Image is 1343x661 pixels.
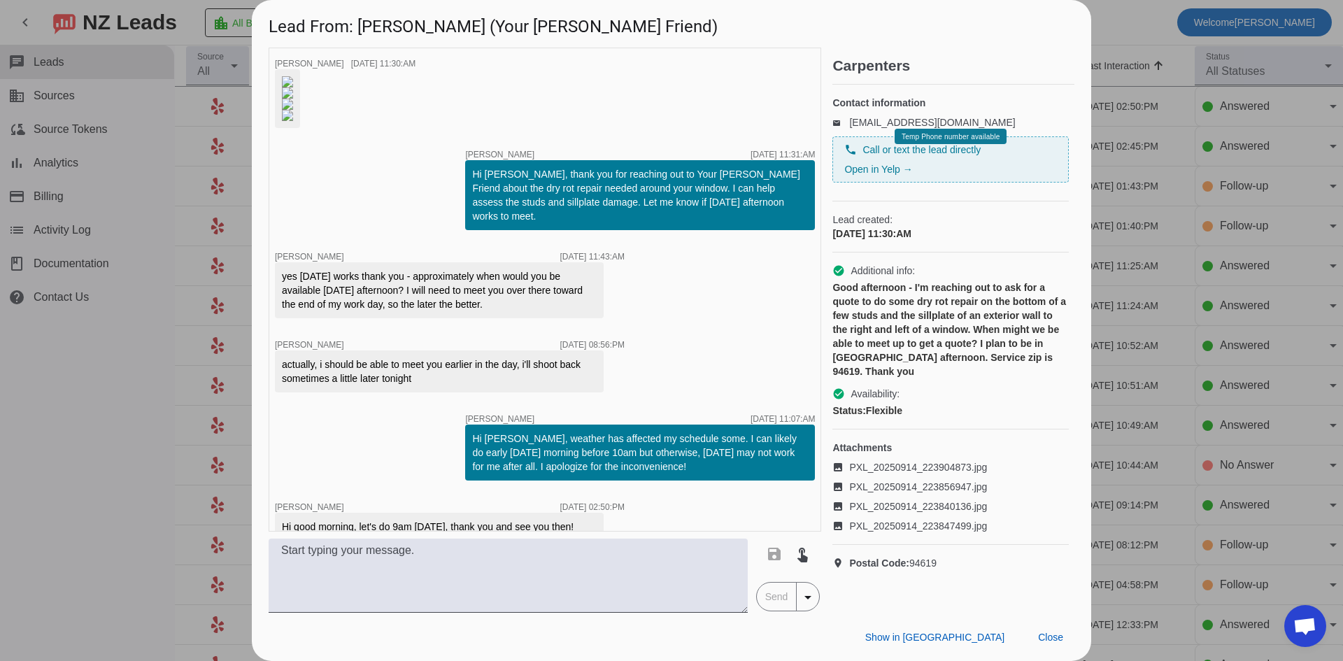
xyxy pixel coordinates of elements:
[282,87,293,99] img: FQRURSP5toiG_N_fmGptQA
[751,150,815,159] div: [DATE] 11:31:AM
[832,388,845,400] mat-icon: check_circle
[832,280,1069,378] div: Good afternoon - I'm reaching out to ask for a quote to do some dry rot repair on the bottom of a...
[832,405,865,416] strong: Status:
[832,96,1069,110] h4: Contact information
[832,462,849,473] mat-icon: image
[849,460,987,474] span: PXL_20250914_223904873.jpg
[282,269,597,311] div: yes [DATE] works thank you - approximately when would you be available [DATE] afternoon? I will n...
[849,557,909,569] strong: Postal Code:
[832,481,849,492] mat-icon: image
[282,99,293,110] img: BXpqBkk1ogb2AwttZSGw8A
[832,480,1069,494] a: PXL_20250914_223856947.jpg
[282,357,597,385] div: actually, i should be able to meet you earlier in the day, i'll shoot back sometimes a little lat...
[832,441,1069,455] h4: Attachments
[832,213,1069,227] span: Lead created:
[832,519,1069,533] a: PXL_20250914_223847499.jpg
[902,133,1000,141] span: Temp Phone number available
[862,143,981,157] span: Call or text the lead directly
[1038,632,1063,643] span: Close
[1027,625,1074,650] button: Close
[849,117,1015,128] a: [EMAIL_ADDRESS][DOMAIN_NAME]
[1284,605,1326,647] div: Open chat
[844,164,912,175] a: Open in Yelp →
[351,59,415,68] div: [DATE] 11:30:AM
[832,501,849,512] mat-icon: image
[275,252,344,262] span: [PERSON_NAME]
[851,264,915,278] span: Additional info:
[849,556,937,570] span: 94619
[282,520,597,548] div: Hi good morning, let's do 9am [DATE], thank you and see you then! [STREET_ADDRESS]
[282,76,293,87] img: 2kR93zzC1GY80mvYoGPLXA
[275,502,344,512] span: [PERSON_NAME]
[560,253,625,261] div: [DATE] 11:43:AM
[275,340,344,350] span: [PERSON_NAME]
[832,59,1074,73] h2: Carpenters
[865,632,1004,643] span: Show in [GEOGRAPHIC_DATA]
[851,387,900,401] span: Availability:
[751,415,815,423] div: [DATE] 11:07:AM
[849,499,987,513] span: PXL_20250914_223840136.jpg
[832,404,1069,418] div: Flexible
[472,432,808,474] div: Hi [PERSON_NAME], weather has affected my schedule some. I can likely do early [DATE] morning bef...
[465,415,534,423] span: [PERSON_NAME]
[282,110,293,121] img: vLJRFEOnu4BISkCkKxnVPg
[832,557,849,569] mat-icon: location_on
[849,519,987,533] span: PXL_20250914_223847499.jpg
[472,167,808,223] div: Hi [PERSON_NAME], thank you for reaching out to Your [PERSON_NAME] Friend about the dry rot repai...
[854,625,1016,650] button: Show in [GEOGRAPHIC_DATA]
[275,59,344,69] span: [PERSON_NAME]
[832,227,1069,241] div: [DATE] 11:30:AM
[794,546,811,562] mat-icon: touch_app
[849,480,987,494] span: PXL_20250914_223856947.jpg
[560,503,625,511] div: [DATE] 02:50:PM
[560,341,625,349] div: [DATE] 08:56:PM
[832,499,1069,513] a: PXL_20250914_223840136.jpg
[832,520,849,532] mat-icon: image
[844,143,857,156] mat-icon: phone
[800,589,816,606] mat-icon: arrow_drop_down
[832,460,1069,474] a: PXL_20250914_223904873.jpg
[465,150,534,159] span: [PERSON_NAME]
[832,119,849,126] mat-icon: email
[832,264,845,277] mat-icon: check_circle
